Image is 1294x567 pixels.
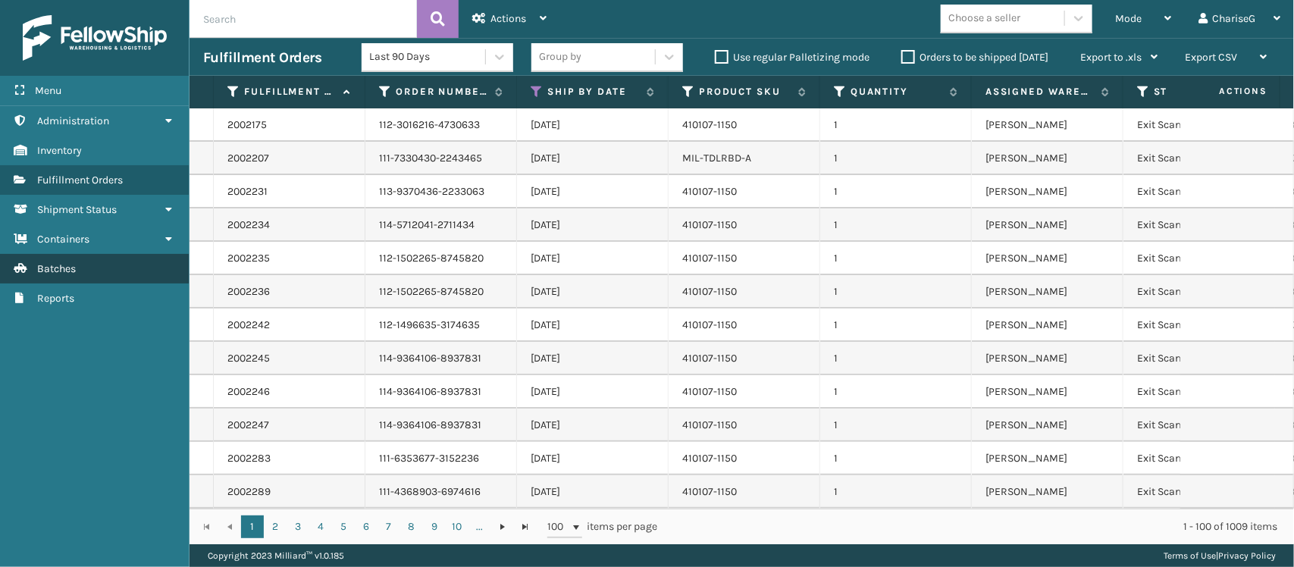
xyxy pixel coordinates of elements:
h3: Fulfillment Orders [203,49,321,67]
td: [PERSON_NAME] [972,275,1123,309]
span: Mode [1115,12,1142,25]
td: 1 [820,475,972,509]
td: Exit Scan [1123,175,1275,208]
td: 111-4368903-6974616 [365,475,517,509]
td: [PERSON_NAME] [972,309,1123,342]
label: Quantity [851,85,942,99]
td: [PERSON_NAME] [972,342,1123,375]
td: 1 [820,108,972,142]
a: 2002245 [227,351,270,366]
td: 1 [820,142,972,175]
td: 111-6353677-3152236 [365,442,517,475]
a: 2002283 [227,451,271,466]
div: | [1164,544,1276,567]
a: 2002235 [227,251,270,266]
span: Export CSV [1185,51,1237,64]
td: [PERSON_NAME] [972,242,1123,275]
div: 1 - 100 of 1009 items [678,519,1277,534]
p: Copyright 2023 Milliard™ v 1.0.185 [208,544,344,567]
td: [DATE] [517,309,669,342]
span: Menu [35,84,61,97]
div: Choose a seller [948,11,1020,27]
a: 2002236 [227,284,270,299]
a: 2002231 [227,184,268,199]
span: Actions [1171,79,1277,104]
label: Use regular Palletizing mode [715,51,869,64]
a: 2002242 [227,318,270,333]
td: Exit Scan [1123,242,1275,275]
a: 4 [309,515,332,538]
span: Go to the last page [519,521,531,533]
td: 1 [820,208,972,242]
a: 410107-1150 [682,185,737,198]
td: 1 [820,442,972,475]
a: Go to the last page [514,515,537,538]
td: 1 [820,175,972,208]
td: Exit Scan [1123,475,1275,509]
td: [PERSON_NAME] [972,409,1123,442]
a: 2002234 [227,218,270,233]
a: 2002289 [227,484,271,500]
span: Reports [37,292,74,305]
td: Exit Scan [1123,275,1275,309]
td: 1 [820,275,972,309]
td: 114-9364106-8937831 [365,409,517,442]
a: 6 [355,515,378,538]
td: [PERSON_NAME] [972,442,1123,475]
td: 1 [820,242,972,275]
td: [DATE] [517,208,669,242]
td: 1 [820,375,972,409]
td: [DATE] [517,475,669,509]
td: [DATE] [517,142,669,175]
div: Group by [539,49,581,65]
a: MIL-TDLRBD-A [682,152,751,164]
td: 112-1502265-8745820 [365,275,517,309]
td: 113-9370436-2233063 [365,175,517,208]
td: Exit Scan [1123,309,1275,342]
span: Actions [490,12,526,25]
a: 410107-1150 [682,118,737,131]
td: [PERSON_NAME] [972,142,1123,175]
span: Go to the next page [497,521,509,533]
a: ... [468,515,491,538]
span: items per page [547,515,658,538]
a: 8 [400,515,423,538]
td: [PERSON_NAME] [972,175,1123,208]
a: 410107-1150 [682,352,737,365]
td: [DATE] [517,375,669,409]
span: Administration [37,114,109,127]
a: 9 [423,515,446,538]
td: [PERSON_NAME] [972,208,1123,242]
a: Terms of Use [1164,550,1216,561]
td: Exit Scan [1123,442,1275,475]
td: Exit Scan [1123,375,1275,409]
a: 410107-1150 [682,452,737,465]
td: [DATE] [517,108,669,142]
td: [PERSON_NAME] [972,375,1123,409]
a: 10 [446,515,468,538]
td: Exit Scan [1123,208,1275,242]
label: Assigned Warehouse [985,85,1094,99]
a: 7 [378,515,400,538]
a: 2002246 [227,384,270,399]
td: Exit Scan [1123,342,1275,375]
a: Privacy Policy [1218,550,1276,561]
a: 410107-1150 [682,285,737,298]
td: 1 [820,409,972,442]
label: Orders to be shipped [DATE] [901,51,1048,64]
a: 410107-1150 [682,385,737,398]
div: Last 90 Days [369,49,487,65]
td: [PERSON_NAME] [972,475,1123,509]
td: 112-1496635-3174635 [365,309,517,342]
a: 2002207 [227,151,269,166]
a: 410107-1150 [682,218,737,231]
label: Order Number [396,85,487,99]
td: 1 [820,342,972,375]
label: Status [1154,85,1245,99]
span: Inventory [37,144,82,157]
label: Product SKU [699,85,791,99]
a: 3 [287,515,309,538]
label: Ship By Date [547,85,639,99]
a: 410107-1150 [682,252,737,265]
td: 114-9364106-8937831 [365,342,517,375]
